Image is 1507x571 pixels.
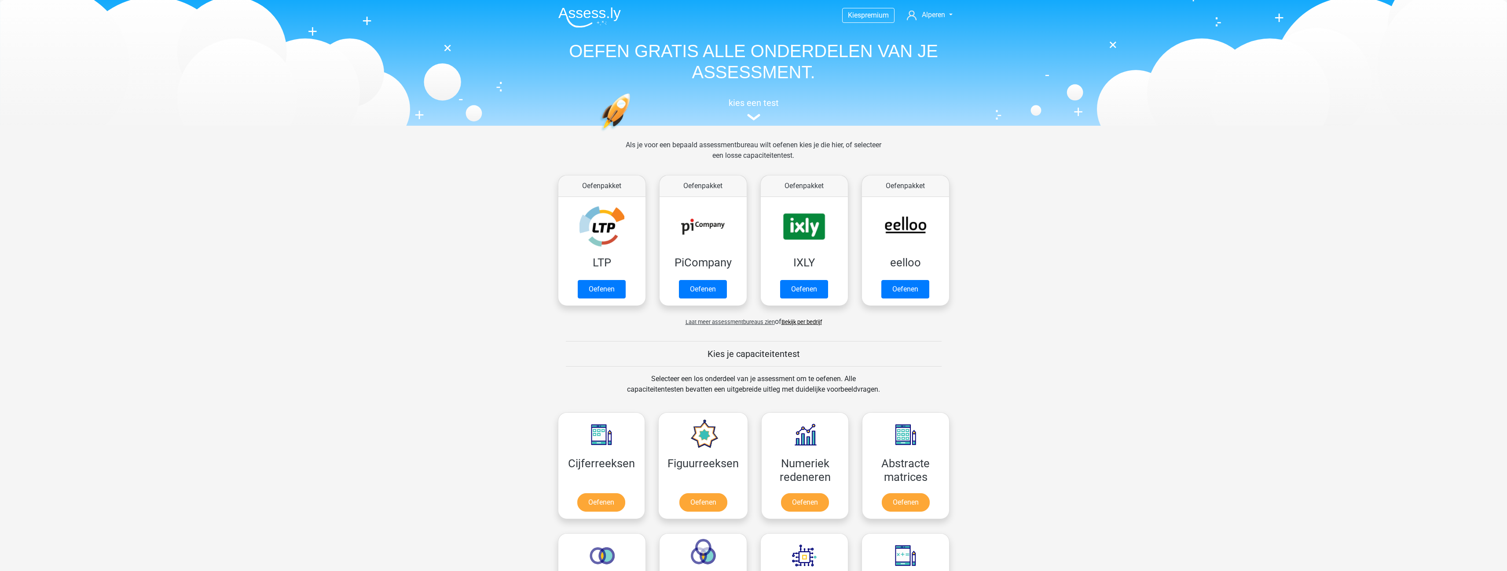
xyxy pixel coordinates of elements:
[578,280,626,298] a: Oefenen
[551,98,956,121] a: kies een test
[781,319,822,325] a: Bekijk per bedrijf
[551,40,956,83] h1: OEFEN GRATIS ALLE ONDERDELEN VAN JE ASSESSMENT.
[679,280,727,298] a: Oefenen
[600,93,664,173] img: oefenen
[558,7,621,28] img: Assessly
[781,493,829,512] a: Oefenen
[619,374,888,405] div: Selecteer een los onderdeel van je assessment om te oefenen. Alle capaciteitentesten bevatten een...
[780,280,828,298] a: Oefenen
[747,114,760,120] img: assessment
[903,10,956,20] a: Alperen
[848,11,861,19] span: Kies
[922,11,945,19] span: Alperen
[577,493,625,512] a: Oefenen
[566,349,942,359] h5: Kies je capaciteitentest
[686,319,775,325] span: Laat meer assessmentbureaus zien
[619,140,888,171] div: Als je voor een bepaald assessmentbureau wilt oefenen kies je die hier, of selecteer een losse ca...
[843,9,894,21] a: Kiespremium
[882,493,930,512] a: Oefenen
[881,280,929,298] a: Oefenen
[679,493,727,512] a: Oefenen
[551,309,956,327] div: of
[861,11,889,19] span: premium
[551,98,956,108] h5: kies een test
